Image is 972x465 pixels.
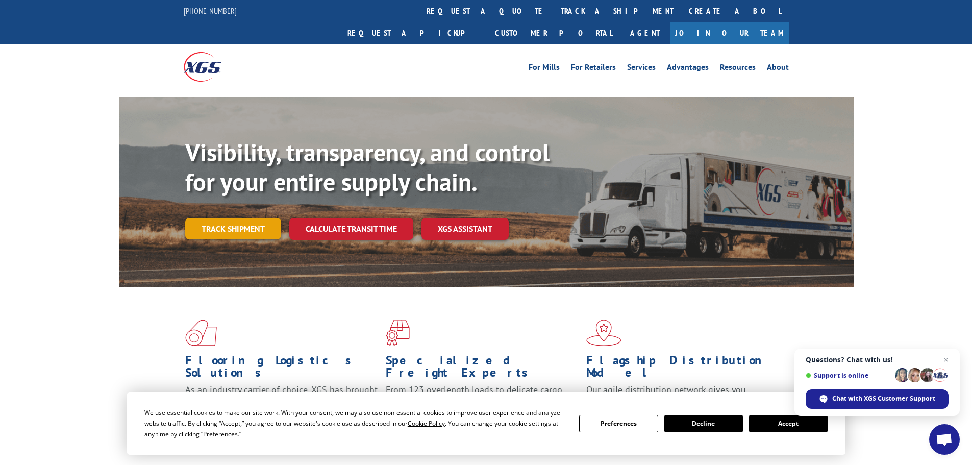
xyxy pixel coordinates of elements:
img: xgs-icon-focused-on-flooring-red [386,320,410,346]
a: Track shipment [185,218,281,239]
div: We use essential cookies to make our site work. With your consent, we may also use non-essential ... [144,407,567,439]
button: Accept [749,415,828,432]
img: xgs-icon-total-supply-chain-intelligence-red [185,320,217,346]
span: Cookie Policy [408,419,445,428]
span: Our agile distribution network gives you nationwide inventory management on demand. [586,384,774,408]
div: Open chat [929,424,960,455]
div: Cookie Consent Prompt [127,392,845,455]
a: XGS ASSISTANT [421,218,509,240]
b: Visibility, transparency, and control for your entire supply chain. [185,136,550,198]
img: xgs-icon-flagship-distribution-model-red [586,320,621,346]
button: Preferences [579,415,658,432]
a: Agent [620,22,670,44]
a: Calculate transit time [289,218,413,240]
a: Request a pickup [340,22,487,44]
button: Decline [664,415,743,432]
a: For Retailers [571,63,616,75]
a: About [767,63,789,75]
h1: Specialized Freight Experts [386,354,579,384]
p: From 123 overlength loads to delicate cargo, our experienced staff knows the best way to move you... [386,384,579,429]
a: [PHONE_NUMBER] [184,6,237,16]
a: Advantages [667,63,709,75]
h1: Flooring Logistics Solutions [185,354,378,384]
span: Close chat [940,354,952,366]
span: Support is online [806,372,891,379]
a: Customer Portal [487,22,620,44]
a: For Mills [529,63,560,75]
span: Preferences [203,430,238,438]
a: Services [627,63,656,75]
span: As an industry carrier of choice, XGS has brought innovation and dedication to flooring logistics... [185,384,378,420]
a: Resources [720,63,756,75]
span: Chat with XGS Customer Support [832,394,935,403]
h1: Flagship Distribution Model [586,354,779,384]
span: Questions? Chat with us! [806,356,949,364]
div: Chat with XGS Customer Support [806,389,949,409]
a: Join Our Team [670,22,789,44]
